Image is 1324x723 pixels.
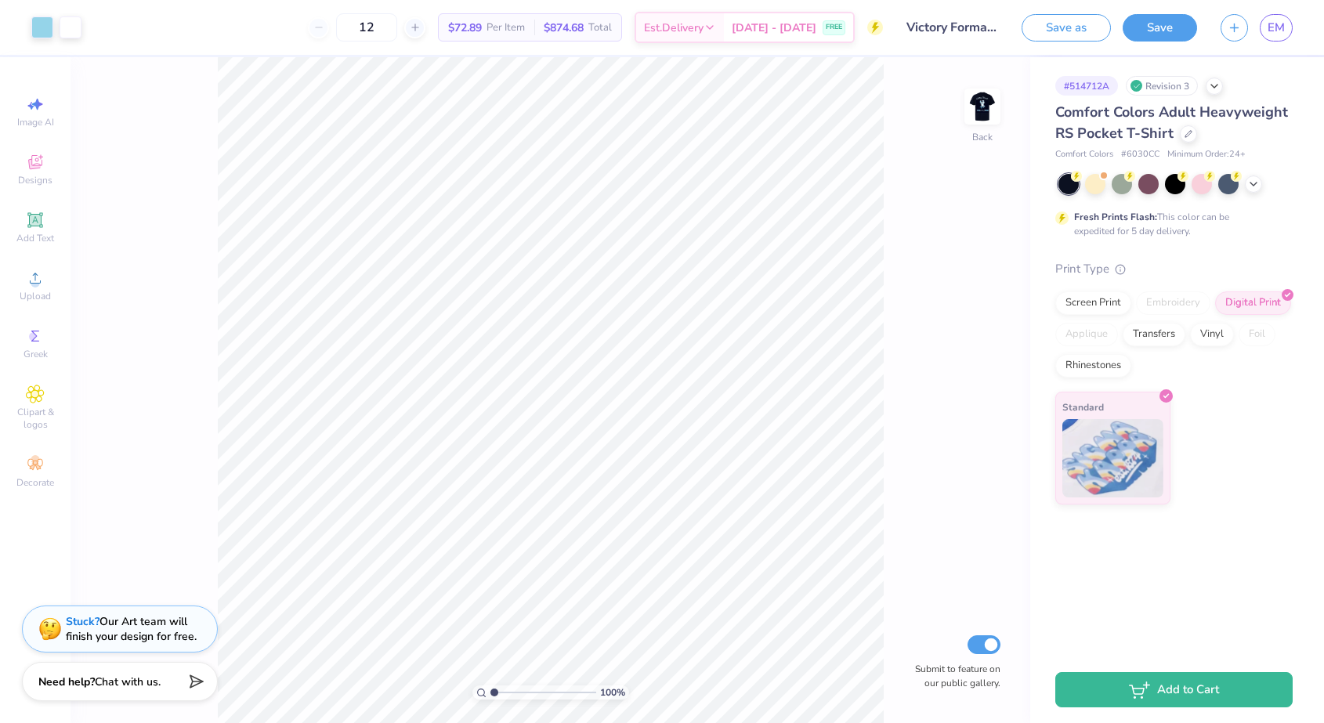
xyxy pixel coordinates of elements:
span: Comfort Colors Adult Heavyweight RS Pocket T-Shirt [1055,103,1288,143]
span: 100 % [600,685,625,700]
span: Est. Delivery [644,20,704,36]
span: $874.68 [544,20,584,36]
span: [DATE] - [DATE] [732,20,816,36]
img: Standard [1062,419,1163,497]
label: Submit to feature on our public gallery. [906,662,1000,690]
span: Image AI [17,116,54,128]
button: Add to Cart [1055,672,1293,707]
div: Back [972,130,993,144]
span: Upload [20,290,51,302]
div: Revision 3 [1126,76,1198,96]
div: Digital Print [1215,291,1291,315]
span: Minimum Order: 24 + [1167,148,1246,161]
span: Greek [24,348,48,360]
a: EM [1260,14,1293,42]
span: Designs [18,174,52,186]
div: Embroidery [1136,291,1210,315]
img: Back [967,91,998,122]
div: Applique [1055,323,1118,346]
span: # 6030CC [1121,148,1159,161]
span: $72.89 [448,20,482,36]
span: Clipart & logos [8,406,63,431]
input: – – [336,13,397,42]
div: Our Art team will finish your design for free. [66,614,197,644]
strong: Fresh Prints Flash: [1074,211,1157,223]
span: Standard [1062,399,1104,415]
span: Add Text [16,232,54,244]
strong: Stuck? [66,614,99,629]
span: FREE [826,22,842,33]
div: Vinyl [1190,323,1234,346]
div: Foil [1239,323,1275,346]
div: Transfers [1123,323,1185,346]
span: Chat with us. [95,674,161,689]
span: EM [1268,19,1285,37]
button: Save as [1022,14,1111,42]
strong: Need help? [38,674,95,689]
div: # 514712A [1055,76,1118,96]
div: Rhinestones [1055,354,1131,378]
input: Untitled Design [895,12,1010,43]
span: Decorate [16,476,54,489]
div: This color can be expedited for 5 day delivery. [1074,210,1267,238]
div: Print Type [1055,260,1293,278]
span: Per Item [487,20,525,36]
span: Total [588,20,612,36]
div: Screen Print [1055,291,1131,315]
button: Save [1123,14,1197,42]
span: Comfort Colors [1055,148,1113,161]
